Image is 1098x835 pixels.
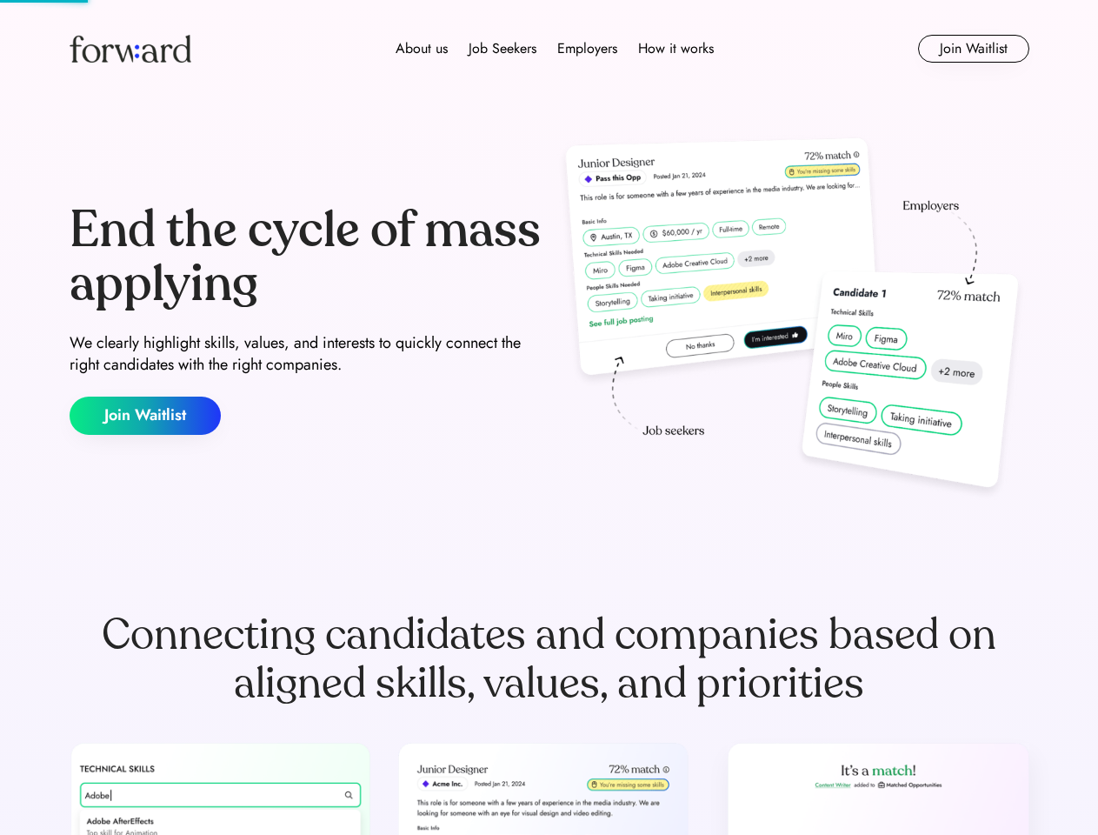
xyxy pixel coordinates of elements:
img: hero-image.png [556,132,1029,506]
div: About us [396,38,448,59]
div: Job Seekers [469,38,536,59]
div: End the cycle of mass applying [70,204,542,311]
button: Join Waitlist [918,35,1029,63]
button: Join Waitlist [70,397,221,435]
div: Connecting candidates and companies based on aligned skills, values, and priorities [70,611,1029,708]
div: Employers [557,38,617,59]
div: We clearly highlight skills, values, and interests to quickly connect the right candidates with t... [70,332,542,376]
div: How it works [638,38,714,59]
img: Forward logo [70,35,191,63]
